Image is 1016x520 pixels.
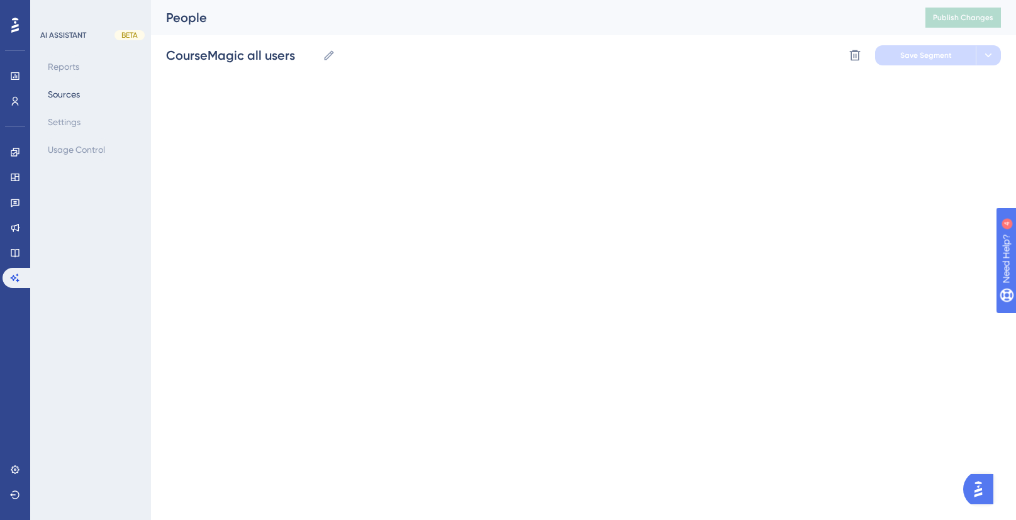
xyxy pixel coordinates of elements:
[40,30,86,40] div: AI ASSISTANT
[963,470,1001,508] iframe: UserGuiding AI Assistant Launcher
[40,111,88,133] button: Settings
[40,138,113,161] button: Usage Control
[40,55,87,78] button: Reports
[925,8,1001,28] button: Publish Changes
[933,13,993,23] span: Publish Changes
[30,3,79,18] span: Need Help?
[900,50,952,60] span: Save Segment
[166,47,318,64] input: Segment Name
[87,6,91,16] div: 4
[875,45,976,65] button: Save Segment
[114,30,145,40] div: BETA
[166,9,894,26] div: People
[40,83,87,106] button: Sources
